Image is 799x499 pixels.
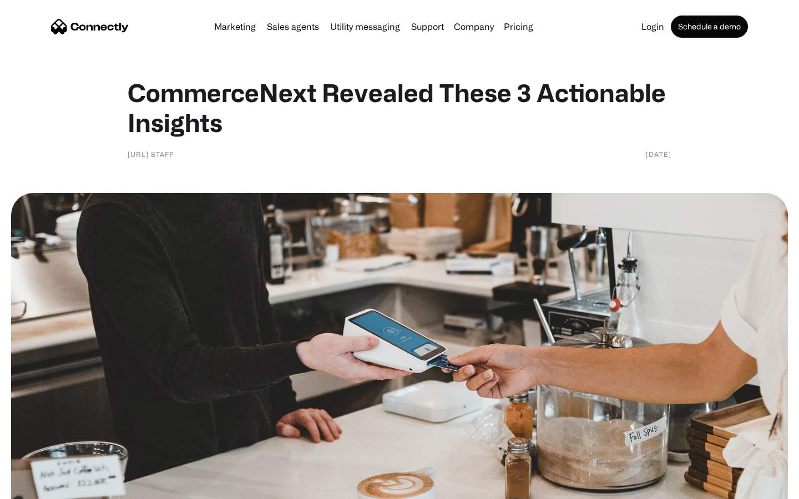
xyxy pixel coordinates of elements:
[11,480,67,495] aside: Language selected: English
[646,149,671,160] div: [DATE]
[454,19,494,34] div: Company
[637,22,669,31] a: Login
[407,22,448,31] a: Support
[671,16,748,38] a: Schedule a demo
[128,78,671,138] h1: CommerceNext Revealed These 3 Actionable Insights
[22,480,67,495] ul: Language list
[262,22,323,31] a: Sales agents
[210,22,260,31] a: Marketing
[128,149,174,160] div: [URL] Staff
[499,22,538,31] a: Pricing
[326,22,404,31] a: Utility messaging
